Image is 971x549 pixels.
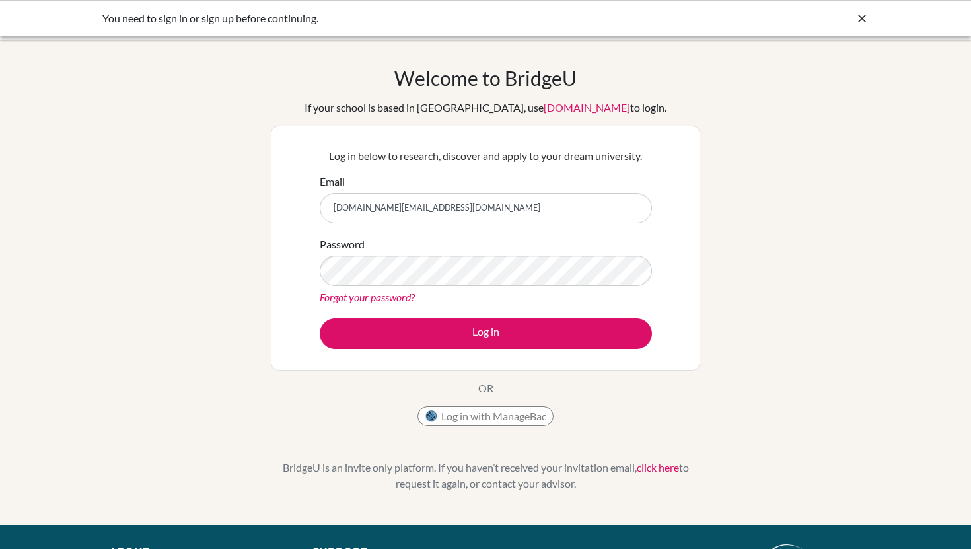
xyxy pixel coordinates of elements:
[320,318,652,349] button: Log in
[320,148,652,164] p: Log in below to research, discover and apply to your dream university.
[637,461,679,474] a: click here
[417,406,554,426] button: Log in with ManageBac
[320,174,345,190] label: Email
[271,460,700,492] p: BridgeU is an invite only platform. If you haven’t received your invitation email, to request it ...
[320,237,365,252] label: Password
[305,100,666,116] div: If your school is based in [GEOGRAPHIC_DATA], use to login.
[544,101,630,114] a: [DOMAIN_NAME]
[394,66,577,90] h1: Welcome to BridgeU
[102,11,670,26] div: You need to sign in or sign up before continuing.
[320,291,415,303] a: Forgot your password?
[478,381,493,396] p: OR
